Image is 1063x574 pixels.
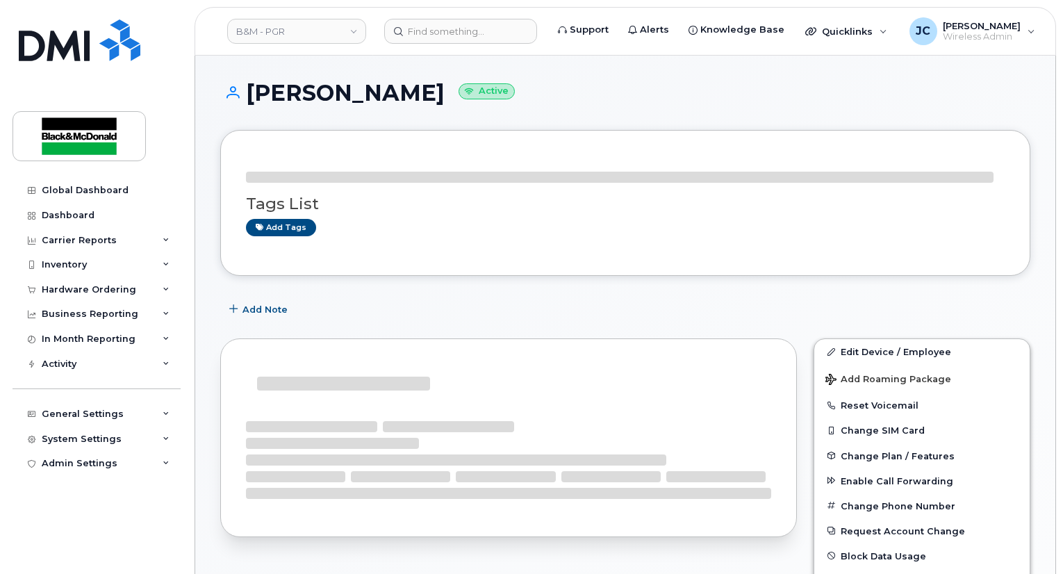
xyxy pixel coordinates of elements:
[814,468,1030,493] button: Enable Call Forwarding
[814,364,1030,393] button: Add Roaming Package
[825,374,951,387] span: Add Roaming Package
[459,83,515,99] small: Active
[841,475,953,486] span: Enable Call Forwarding
[814,418,1030,443] button: Change SIM Card
[246,219,316,236] a: Add tags
[220,297,299,322] button: Add Note
[841,450,955,461] span: Change Plan / Features
[242,303,288,316] span: Add Note
[246,195,1005,213] h3: Tags List
[814,443,1030,468] button: Change Plan / Features
[814,518,1030,543] button: Request Account Change
[814,339,1030,364] a: Edit Device / Employee
[220,81,1030,105] h1: [PERSON_NAME]
[814,543,1030,568] button: Block Data Usage
[814,393,1030,418] button: Reset Voicemail
[814,493,1030,518] button: Change Phone Number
